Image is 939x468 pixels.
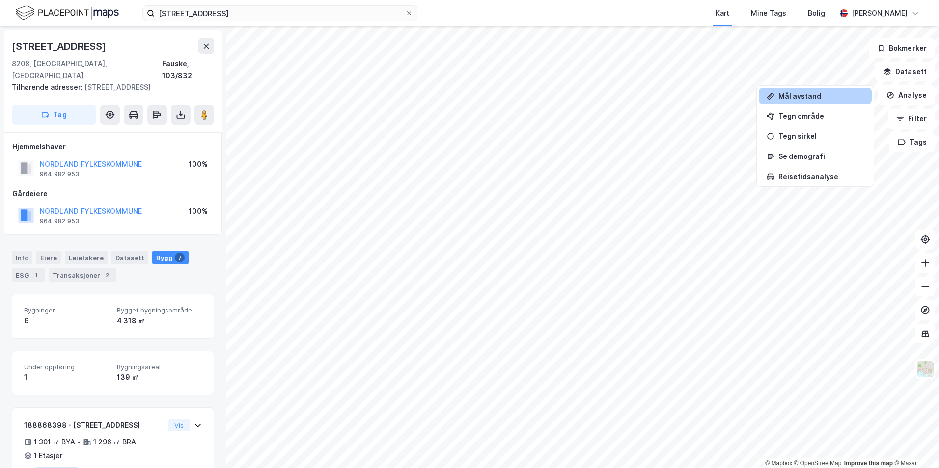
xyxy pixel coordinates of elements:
[65,251,108,264] div: Leietakere
[844,460,893,467] a: Improve this map
[778,152,864,160] div: Se demografi
[12,83,84,91] span: Tilhørende adresser:
[12,188,214,200] div: Gårdeiere
[117,315,202,327] div: 4 318 ㎡
[808,7,825,19] div: Bolig
[111,251,148,264] div: Datasett
[890,421,939,468] div: Kontrollprogram for chat
[716,7,729,19] div: Kart
[175,253,185,262] div: 7
[93,436,136,448] div: 1 296 ㎡ BRA
[34,450,62,462] div: 1 Etasjer
[189,206,208,217] div: 100%
[117,306,202,314] span: Bygget bygningsområde
[117,363,202,371] span: Bygningsareal
[794,460,842,467] a: OpenStreetMap
[168,419,190,431] button: Vis
[889,132,935,152] button: Tags
[778,112,864,120] div: Tegn område
[12,105,96,125] button: Tag
[24,306,109,314] span: Bygninger
[869,38,935,58] button: Bokmerker
[24,363,109,371] span: Under oppføring
[34,436,75,448] div: 1 301 ㎡ BYA
[102,270,112,280] div: 2
[77,438,81,446] div: •
[117,371,202,383] div: 139 ㎡
[890,421,939,468] iframe: Chat Widget
[765,460,792,467] a: Mapbox
[189,158,208,170] div: 100%
[152,251,189,264] div: Bygg
[12,268,45,282] div: ESG
[12,38,108,54] div: [STREET_ADDRESS]
[12,141,214,153] div: Hjemmelshaver
[751,7,786,19] div: Mine Tags
[24,315,109,327] div: 6
[778,172,864,181] div: Reisetidsanalyse
[12,58,162,81] div: 8208, [GEOGRAPHIC_DATA], [GEOGRAPHIC_DATA]
[16,4,119,22] img: logo.f888ab2527a4732fd821a326f86c7f29.svg
[12,251,32,264] div: Info
[162,58,214,81] div: Fauske, 103/832
[36,251,61,264] div: Eiere
[916,360,935,378] img: Z
[49,268,116,282] div: Transaksjoner
[875,62,935,81] button: Datasett
[778,132,864,140] div: Tegn sirkel
[40,217,79,225] div: 964 982 953
[878,85,935,105] button: Analyse
[12,81,206,93] div: [STREET_ADDRESS]
[40,170,79,178] div: 964 982 953
[888,109,935,129] button: Filter
[155,6,405,21] input: Søk på adresse, matrikkel, gårdeiere, leietakere eller personer
[31,270,41,280] div: 1
[24,371,109,383] div: 1
[24,419,164,431] div: 188868398 - [STREET_ADDRESS]
[852,7,908,19] div: [PERSON_NAME]
[778,92,864,100] div: Mål avstand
